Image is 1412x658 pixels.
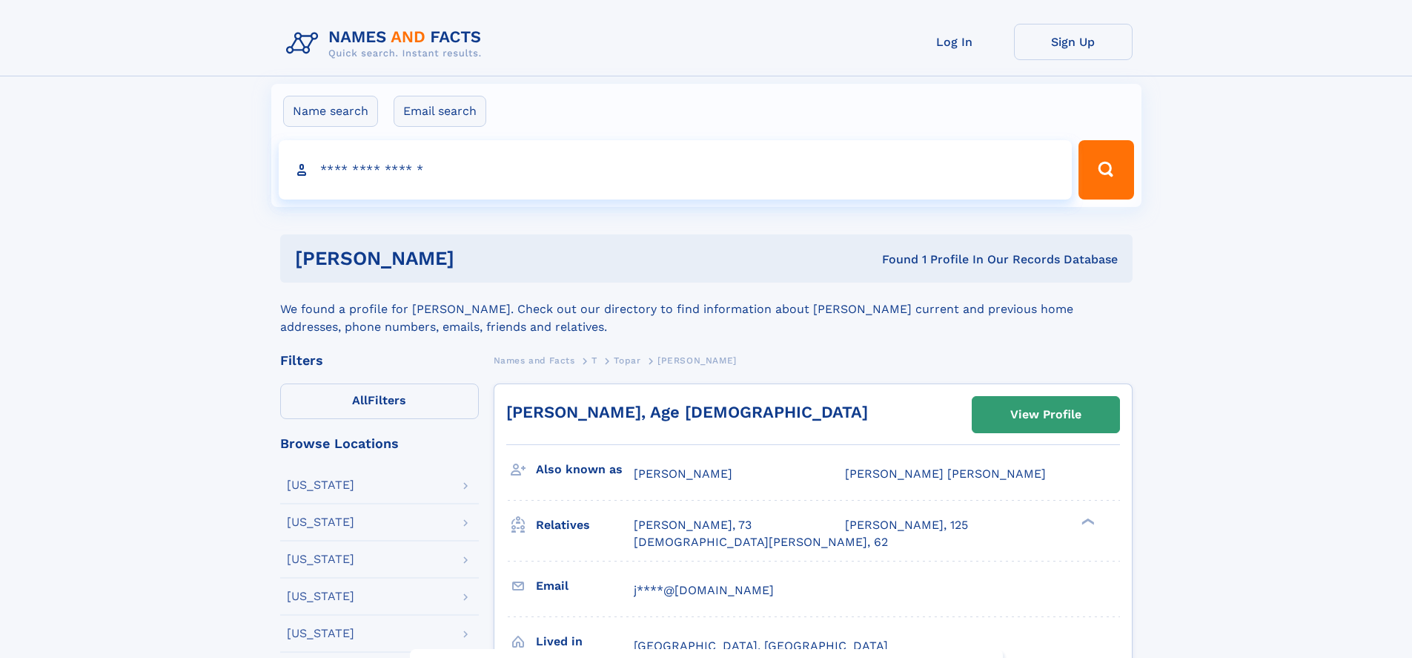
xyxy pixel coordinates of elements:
span: [PERSON_NAME] [PERSON_NAME] [845,467,1046,481]
a: [PERSON_NAME], 73 [634,517,752,533]
a: Topar [614,351,640,369]
a: T [591,351,597,369]
div: We found a profile for [PERSON_NAME]. Check out our directory to find information about [PERSON_N... [280,283,1133,336]
a: [PERSON_NAME], 125 [845,517,968,533]
label: Name search [283,96,378,127]
h3: Relatives [536,513,634,538]
div: [US_STATE] [287,479,354,491]
label: Email search [394,96,486,127]
h3: Lived in [536,629,634,654]
label: Filters [280,384,479,419]
h3: Also known as [536,457,634,482]
span: [PERSON_NAME] [634,467,732,481]
span: T [591,355,597,366]
div: Filters [280,354,479,367]
button: Search Button [1078,140,1133,200]
a: Sign Up [1014,24,1133,60]
div: [US_STATE] [287,590,354,602]
div: [US_STATE] [287,516,354,528]
input: search input [279,140,1073,200]
h1: [PERSON_NAME] [295,249,669,268]
a: [DEMOGRAPHIC_DATA][PERSON_NAME], 62 [634,534,888,550]
div: Browse Locations [280,437,479,450]
img: Logo Names and Facts [280,24,494,64]
div: ❯ [1078,517,1096,527]
span: Topar [614,355,640,366]
a: [PERSON_NAME], Age [DEMOGRAPHIC_DATA] [506,403,868,421]
div: View Profile [1010,398,1081,432]
a: Log In [895,24,1014,60]
span: [GEOGRAPHIC_DATA], [GEOGRAPHIC_DATA] [634,639,888,653]
a: Names and Facts [494,351,575,369]
div: [US_STATE] [287,628,354,639]
a: View Profile [972,397,1119,432]
h3: Email [536,573,634,599]
span: All [352,393,368,407]
span: [PERSON_NAME] [657,355,737,366]
div: [US_STATE] [287,553,354,565]
div: Found 1 Profile In Our Records Database [668,251,1118,268]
